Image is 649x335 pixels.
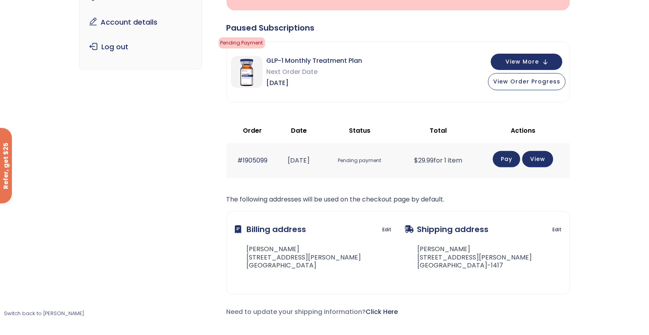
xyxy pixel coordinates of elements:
[414,156,418,165] span: $
[405,245,532,270] address: [PERSON_NAME] [STREET_ADDRESS][PERSON_NAME] [GEOGRAPHIC_DATA]-1417
[85,39,196,55] a: Log out
[219,37,265,48] span: Pending Payment
[4,310,84,317] a: Switch back to [PERSON_NAME]
[493,151,520,167] a: Pay
[349,126,370,135] span: Status
[493,77,560,85] span: View Order Progress
[430,126,447,135] span: Total
[405,219,488,239] h3: Shipping address
[267,77,362,89] span: [DATE]
[366,307,398,316] a: Click Here
[400,143,477,178] td: for 1 item
[227,22,570,33] div: Paused Subscriptions
[491,54,562,70] button: View More
[323,153,396,168] span: Pending payment
[552,224,562,235] a: Edit
[237,156,267,165] a: #1905099
[291,126,307,135] span: Date
[85,14,196,31] a: Account details
[506,59,539,64] span: View More
[522,151,553,167] a: View
[511,126,535,135] span: Actions
[382,224,391,235] a: Edit
[243,126,262,135] span: Order
[227,307,398,316] span: Need to update your shipping information?
[235,245,361,270] address: [PERSON_NAME] [STREET_ADDRESS][PERSON_NAME] [GEOGRAPHIC_DATA]
[414,156,434,165] span: 29.99
[227,194,570,205] p: The following addresses will be used on the checkout page by default.
[267,55,362,66] span: GLP-1 Monthly Treatment Plan
[235,219,306,239] h3: Billing address
[488,73,566,90] button: View Order Progress
[267,66,362,77] span: Next Order Date
[288,156,310,165] time: [DATE]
